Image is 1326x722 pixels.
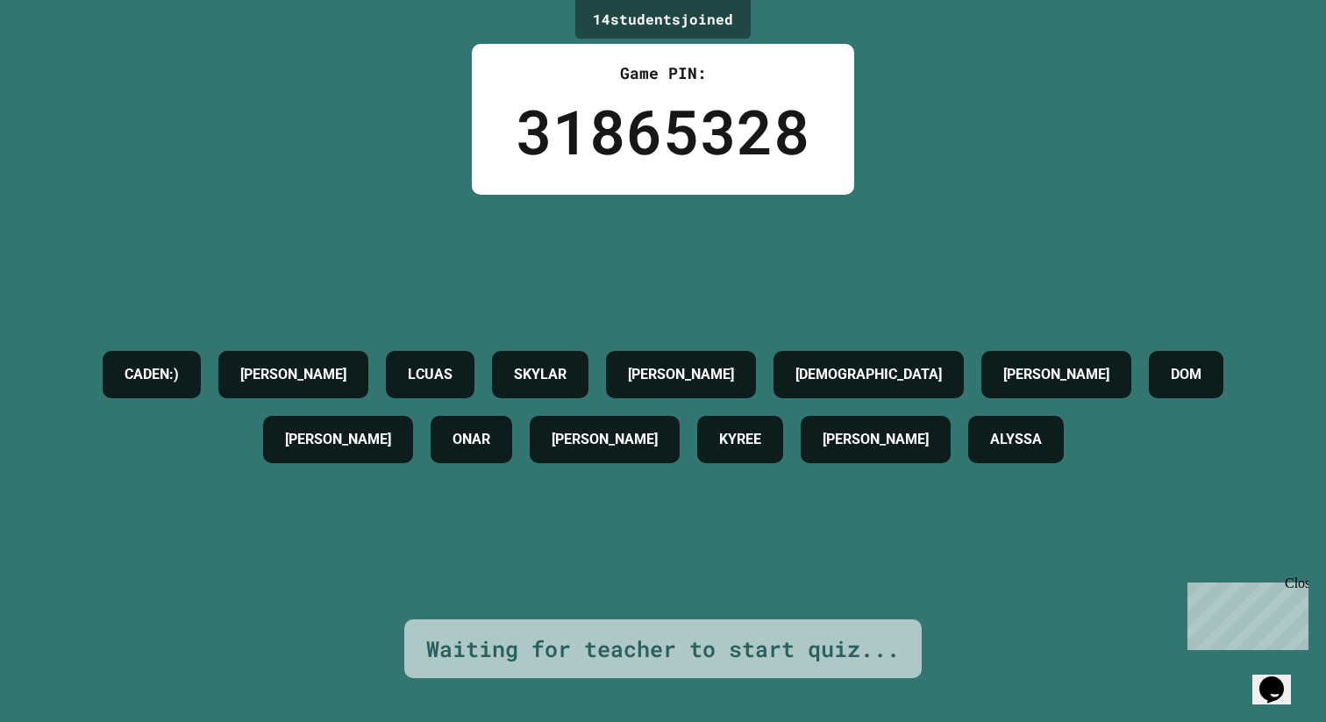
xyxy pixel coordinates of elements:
div: Game PIN: [516,61,810,85]
h4: [PERSON_NAME] [823,429,929,450]
iframe: chat widget [1180,575,1308,650]
h4: KYREE [719,429,761,450]
h4: [PERSON_NAME] [240,364,346,385]
iframe: chat widget [1252,652,1308,704]
h4: ALYSSA [990,429,1042,450]
h4: [PERSON_NAME] [552,429,658,450]
h4: [PERSON_NAME] [628,364,734,385]
div: Waiting for teacher to start quiz... [426,633,900,666]
h4: LCUAS [408,364,453,385]
div: 31865328 [516,85,810,177]
h4: CADEN:) [125,364,179,385]
h4: DOM [1171,364,1201,385]
h4: SKYLAR [514,364,567,385]
h4: [PERSON_NAME] [1003,364,1109,385]
h4: ONAR [453,429,490,450]
h4: [DEMOGRAPHIC_DATA] [795,364,942,385]
div: Chat with us now!Close [7,7,121,111]
h4: [PERSON_NAME] [285,429,391,450]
